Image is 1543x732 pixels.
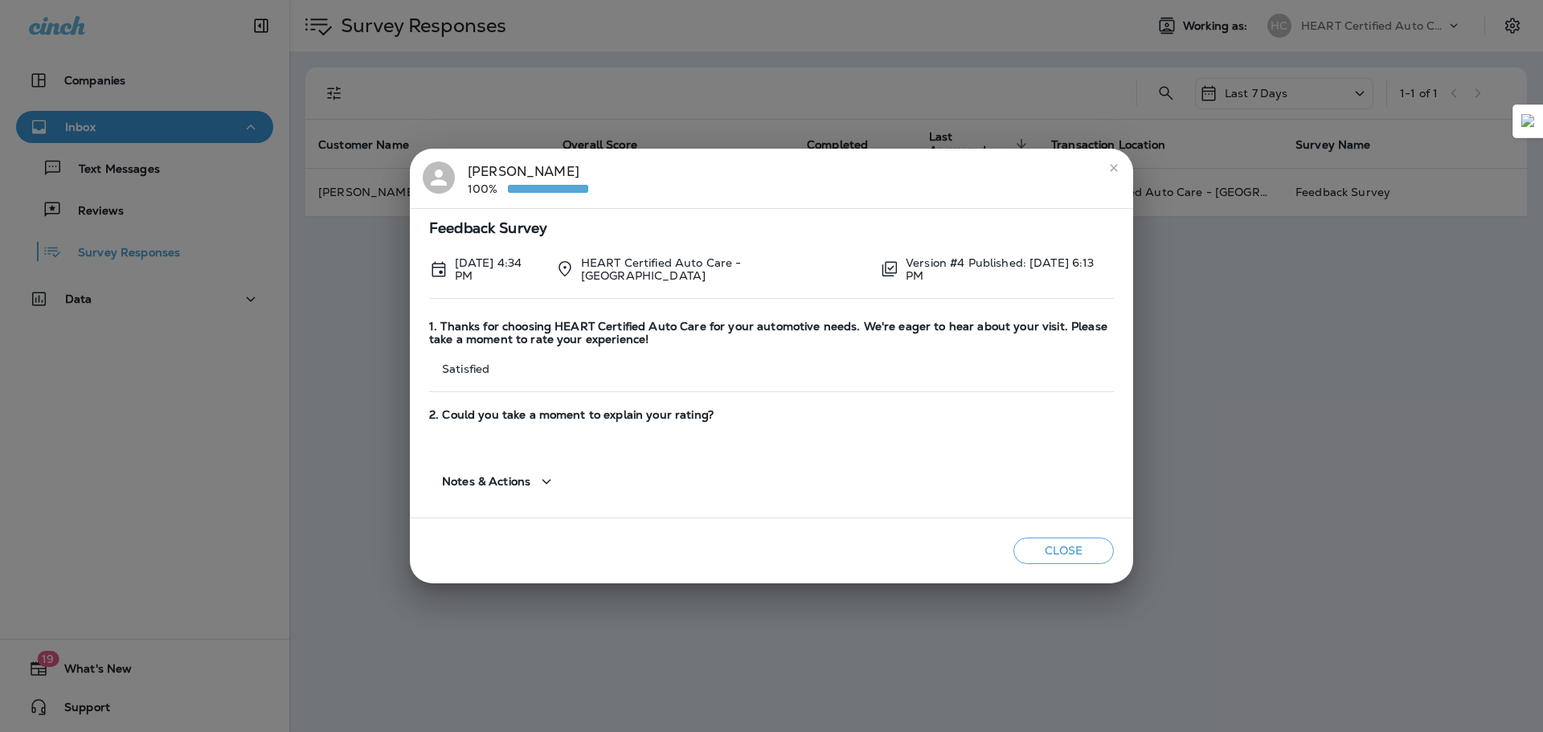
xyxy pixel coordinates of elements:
[429,222,1114,235] span: Feedback Survey
[429,408,1114,422] span: 2. Could you take a moment to explain your rating?
[1101,155,1127,181] button: close
[429,362,1114,375] p: Satisfied
[468,182,508,195] p: 100%
[581,256,868,282] p: HEART Certified Auto Care - [GEOGRAPHIC_DATA]
[1013,538,1114,564] button: Close
[429,320,1114,347] span: 1. Thanks for choosing HEART Certified Auto Care for your automotive needs. We're eager to hear a...
[455,256,542,282] p: Oct 2, 2025 4:34 PM
[906,256,1114,282] p: Version #4 Published: [DATE] 6:13 PM
[442,475,530,489] span: Notes & Actions
[429,459,569,505] button: Notes & Actions
[468,162,588,195] div: [PERSON_NAME]
[1521,114,1536,129] img: Detect Auto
